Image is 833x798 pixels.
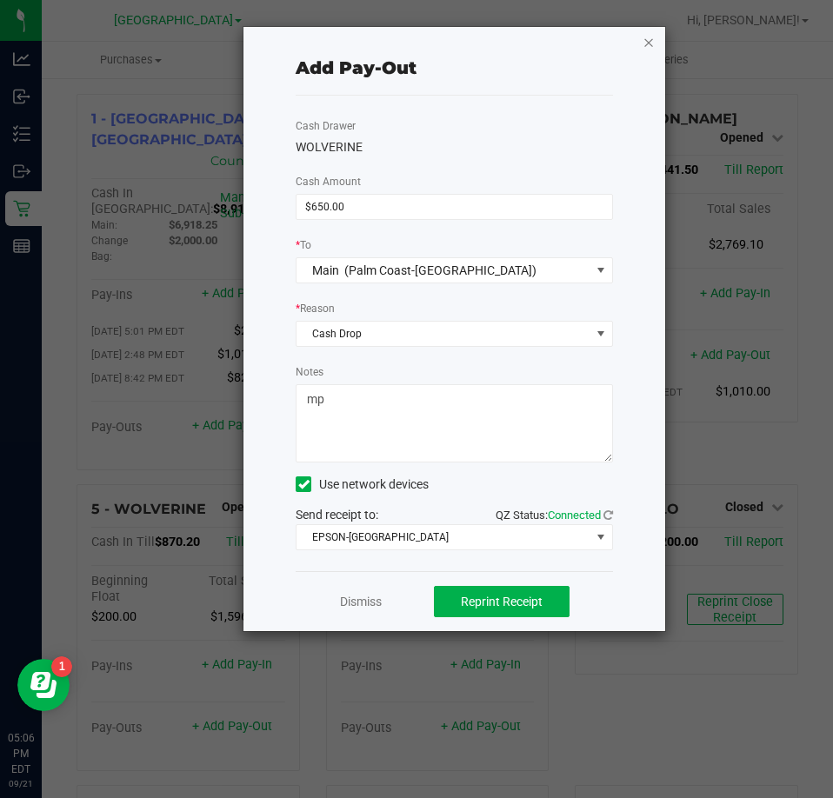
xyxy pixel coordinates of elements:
span: Cash Drop [297,322,590,346]
div: WOLVERINE [296,138,613,156]
label: Reason [296,301,335,316]
label: Cash Drawer [296,118,356,134]
span: QZ Status: [496,509,613,522]
span: EPSON-[GEOGRAPHIC_DATA] [297,525,590,549]
span: Send receipt to: [296,508,378,522]
span: (Palm Coast-[GEOGRAPHIC_DATA]) [344,263,536,277]
a: Dismiss [340,593,382,611]
span: Reprint Receipt [461,595,543,608]
iframe: Resource center [17,659,70,711]
label: Use network devices [296,475,429,494]
div: Add Pay-Out [296,55,416,81]
button: Reprint Receipt [434,586,570,617]
span: Main [312,263,339,277]
span: Cash Amount [296,176,361,188]
iframe: Resource center unread badge [51,656,72,677]
label: To [296,237,311,253]
span: Connected [548,509,601,522]
label: Notes [296,364,323,380]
